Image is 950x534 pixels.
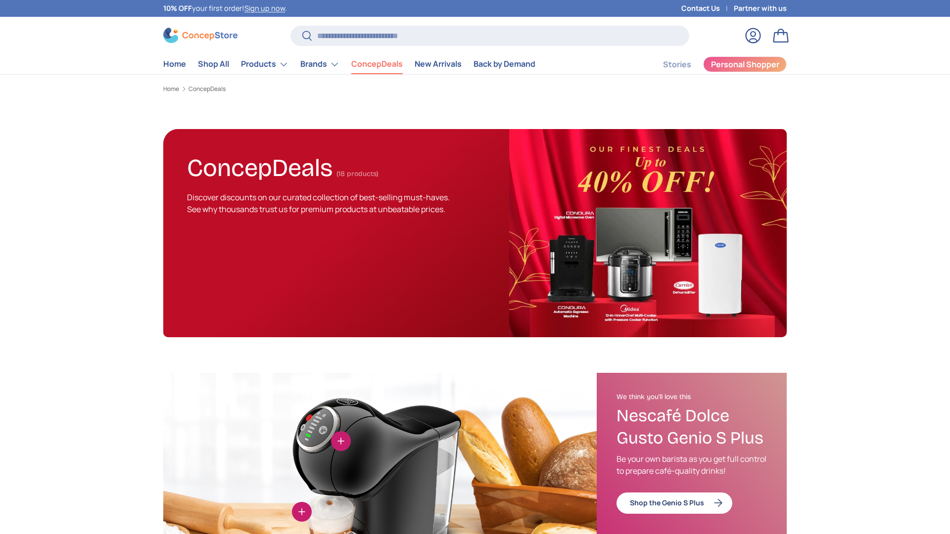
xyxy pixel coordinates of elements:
p: Be your own barista as you get full control to prepare café-quality drinks! [617,453,767,477]
nav: Primary [163,54,535,74]
summary: Products [235,54,294,74]
h3: Nescafé Dolce Gusto Genio S Plus [617,405,767,449]
a: Sign up now [244,3,285,13]
strong: 10% OFF [163,3,192,13]
img: ConcepDeals [509,129,787,337]
a: Home [163,54,186,74]
img: ConcepStore [163,28,237,43]
a: Contact Us [681,3,734,14]
a: Shop All [198,54,229,74]
a: ConcepDeals [189,86,226,92]
a: Shop the Genio S Plus [617,492,732,514]
span: Personal Shopper [711,60,779,68]
a: Personal Shopper [703,56,787,72]
a: Products [241,54,288,74]
a: Partner with us [734,3,787,14]
a: Stories [663,55,691,74]
summary: Brands [294,54,345,74]
a: ConcepDeals [351,54,403,74]
span: (18 products) [336,170,379,178]
span: Discover discounts on our curated collection of best-selling must-haves. See why thousands trust ... [187,192,450,215]
h2: We think you'll love this [617,393,767,401]
a: Back by Demand [474,54,535,74]
nav: Secondary [639,54,787,74]
h1: ConcepDeals [187,149,332,182]
nav: Breadcrumbs [163,85,787,93]
a: Home [163,86,179,92]
a: Brands [300,54,339,74]
a: New Arrivals [415,54,462,74]
p: your first order! . [163,3,287,14]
